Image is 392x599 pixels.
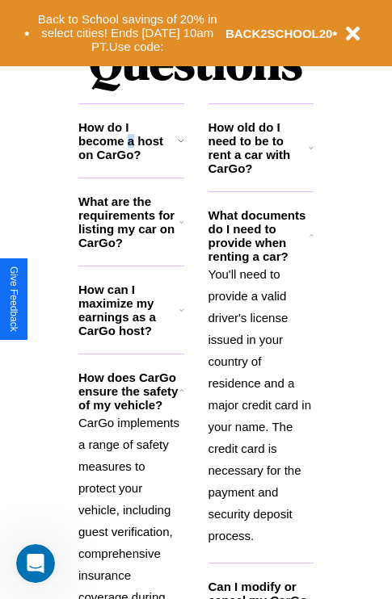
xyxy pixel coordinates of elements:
[226,27,333,40] b: BACK2SCHOOL20
[209,120,310,175] h3: How old do I need to be to rent a car with CarGo?
[16,544,55,583] iframe: Intercom live chat
[78,195,179,249] h3: What are the requirements for listing my car on CarGo?
[209,263,314,547] p: You'll need to provide a valid driver's license issued in your country of residence and a major c...
[78,120,178,161] h3: How do I become a host on CarGo?
[78,371,179,412] h3: How does CarGo ensure the safety of my vehicle?
[78,283,179,337] h3: How can I maximize my earnings as a CarGo host?
[30,8,226,58] button: Back to School savings of 20% in select cities! Ends [DATE] 10am PT.Use code:
[8,266,19,332] div: Give Feedback
[209,208,310,263] h3: What documents do I need to provide when renting a car?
